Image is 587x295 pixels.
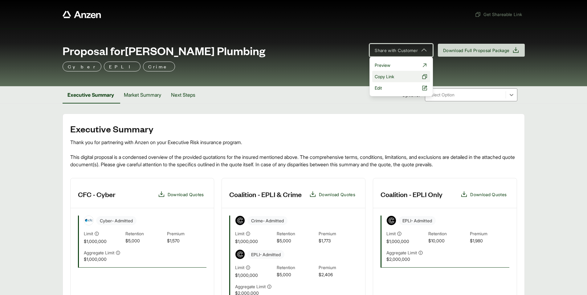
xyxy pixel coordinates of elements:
img: Coalition [235,250,245,259]
span: Download Full Proposal Package [443,47,510,54]
span: $1,570 [167,237,206,244]
button: Download Full Proposal Package [438,44,525,57]
button: Download Quotes [155,188,206,200]
button: Download Quotes [458,188,509,200]
h3: Coalition - EPLI & Crime [229,190,302,199]
span: $1,980 [470,237,509,244]
span: EPLI - Admitted [399,216,436,225]
span: Limit [84,230,93,237]
button: Next Steps [166,86,200,103]
span: $5,000 [277,237,316,244]
span: Premium [319,264,358,271]
span: $1,000,000 [235,238,274,244]
div: Thank you for partnering with Anzen on your Executive Risk insurance program. This digital propos... [70,139,517,168]
span: Get Shareable Link [475,11,522,18]
span: Share with Customer [375,47,418,54]
span: Limit [235,264,244,271]
span: $1,000,000 [235,272,274,278]
a: Anzen website [63,11,101,18]
span: Aggregate Limit [386,249,417,256]
button: Download Quotes [307,188,358,200]
span: Retention [277,264,316,271]
span: Premium [319,230,358,237]
span: $10,000 [428,237,467,244]
img: Coalition [235,216,245,225]
span: EPLI - Admitted [247,250,284,259]
span: $5,000 [277,271,316,278]
span: $1,000,000 [386,238,426,244]
h3: CFC - Cyber [78,190,116,199]
span: Aggregate Limit [84,249,114,256]
p: Cyber [68,63,96,70]
span: $1,000,000 [84,256,123,262]
span: Retention [428,230,467,237]
button: Get Shareable Link [472,9,524,20]
a: Preview [372,59,430,71]
h3: Coalition - EPLI Only [381,190,442,199]
span: Preview [375,62,390,68]
span: Premium [470,230,509,237]
span: $1,773 [319,237,358,244]
span: $5,000 [125,237,165,244]
span: Download Quotes [319,191,355,198]
span: Retention [277,230,316,237]
p: EPLI [109,63,135,70]
span: $1,000,000 [84,238,123,244]
h2: Executive Summary [70,124,517,134]
span: Aggregate Limit [235,283,266,290]
span: Limit [235,230,244,237]
span: Copy Link [375,73,394,80]
p: Crime [148,63,170,70]
button: Market Summary [119,86,166,103]
img: CFC [84,216,93,225]
span: Cyber - Admitted [96,216,137,225]
button: Copy Link [372,71,430,82]
button: Share with Customer [369,44,433,57]
span: Limit [386,230,396,237]
span: Crime - Admitted [247,216,287,225]
button: Executive Summary [63,86,119,103]
span: Edit [375,85,382,91]
span: $2,406 [319,271,358,278]
img: Coalition [387,216,396,225]
span: Proposal for [PERSON_NAME] Plumbing [63,44,265,57]
span: Download Quotes [470,191,507,198]
span: Retention [125,230,165,237]
span: $2,000,000 [386,256,426,262]
a: Edit [372,82,430,94]
span: Premium [167,230,206,237]
span: Download Quotes [168,191,204,198]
